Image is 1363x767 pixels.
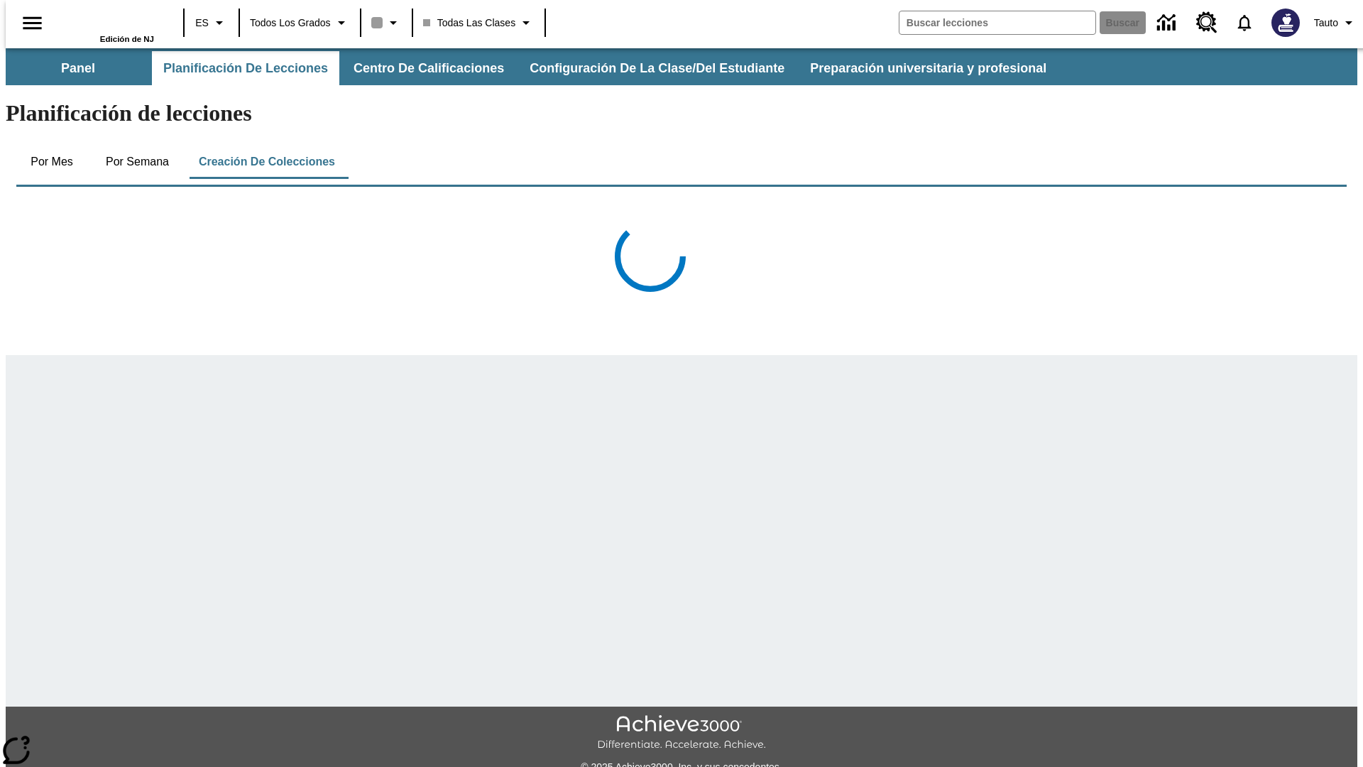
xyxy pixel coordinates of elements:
[195,16,209,31] span: ES
[250,16,331,31] span: Todos los grados
[62,6,154,35] a: Portada
[417,10,541,36] button: Clase: Todas las clases, Selecciona una clase
[6,48,1357,85] div: Subbarra de navegación
[16,145,87,179] button: Por mes
[1308,10,1363,36] button: Perfil/Configuración
[899,11,1095,34] input: Buscar campo
[1188,4,1226,42] a: Centro de recursos, Se abrirá en una pestaña nueva.
[597,715,766,751] img: Achieve3000 Differentiate Accelerate Achieve
[62,5,154,43] div: Portada
[94,145,180,179] button: Por semana
[189,10,234,36] button: Lenguaje: ES, Selecciona un idioma
[342,51,515,85] button: Centro de calificaciones
[1226,4,1263,41] a: Notificaciones
[423,16,516,31] span: Todas las clases
[1314,16,1338,31] span: Tauto
[6,51,1059,85] div: Subbarra de navegación
[7,51,149,85] button: Panel
[6,100,1357,126] h1: Planificación de lecciones
[152,51,339,85] button: Planificación de lecciones
[799,51,1058,85] button: Preparación universitaria y profesional
[1149,4,1188,43] a: Centro de información
[11,2,53,44] button: Abrir el menú lateral
[100,35,154,43] span: Edición de NJ
[187,145,346,179] button: Creación de colecciones
[518,51,796,85] button: Configuración de la clase/del estudiante
[1271,9,1300,37] img: Avatar
[1263,4,1308,41] button: Escoja un nuevo avatar
[244,10,356,36] button: Grado: Todos los grados, Elige un grado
